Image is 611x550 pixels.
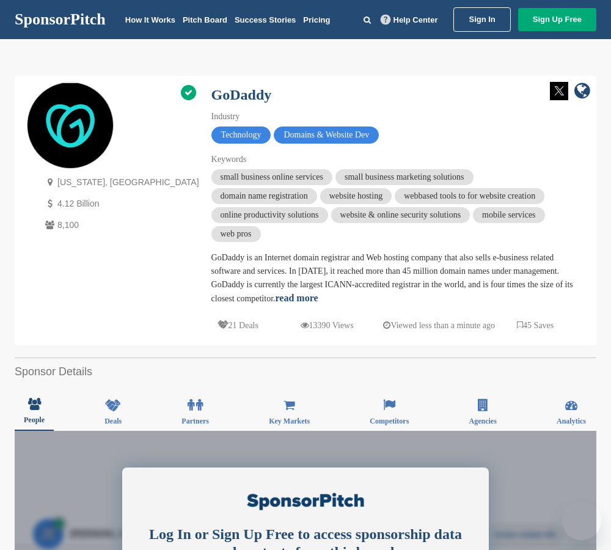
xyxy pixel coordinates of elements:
[211,110,584,123] div: Industry
[42,175,199,190] p: [US_STATE], [GEOGRAPHIC_DATA]
[211,169,332,185] span: small business online services
[395,188,544,204] span: webbased tools to for website creation
[370,417,409,425] span: Competitors
[383,318,495,333] p: Viewed less than a minute ago
[378,13,441,27] a: Help Center
[15,364,596,380] h2: Sponsor Details
[331,207,470,223] span: website & online security solutions
[104,417,122,425] span: Deals
[301,318,354,333] p: 13390 Views
[550,82,568,100] img: Twitter white
[211,127,271,144] span: Technology
[517,318,554,333] p: 45 Saves
[562,501,601,540] iframe: Button to launch messaging window
[27,83,113,169] img: Sponsorpitch & GoDaddy
[574,82,590,102] a: company link
[473,207,544,223] span: mobile services
[211,87,272,103] a: GoDaddy
[274,127,379,144] span: Domains & Website Dev
[211,226,261,242] span: web pros
[211,251,584,306] div: GoDaddy is an Internet domain registrar and Web hosting company that also sells e-business relate...
[211,188,317,204] span: domain name registration
[218,318,258,333] p: 21 Deals
[42,218,199,233] p: 8,100
[235,15,296,24] a: Success Stories
[269,417,310,425] span: Key Markets
[320,188,392,204] span: website hosting
[276,293,318,303] a: read more
[453,7,510,32] a: Sign In
[125,15,175,24] a: How It Works
[469,417,496,425] span: Agencies
[24,416,45,424] span: People
[518,8,596,31] a: Sign Up Free
[211,153,584,166] div: Keywords
[303,15,330,24] a: Pricing
[211,207,328,223] span: online productivity solutions
[42,196,199,211] p: 4.12 Billion
[15,12,106,28] a: SponsorPitch
[183,15,227,24] a: Pitch Board
[335,169,474,185] span: small business marketing solutions
[181,417,209,425] span: Partners
[557,417,586,425] span: Analytics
